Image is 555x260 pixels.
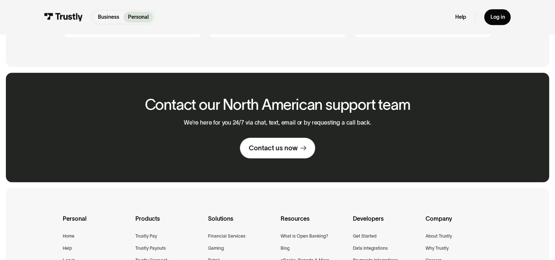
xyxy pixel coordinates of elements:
h2: Contact our North American support team [145,97,410,113]
a: Help [455,14,466,20]
a: Trustly Pay [135,232,157,240]
p: Business [98,13,119,21]
a: Home [63,232,74,240]
a: About Trustly [426,232,452,240]
a: Why Trustly [426,245,449,252]
a: Business [94,12,124,22]
a: Get Started [353,232,376,240]
div: Company [426,214,492,232]
p: We’re here for you 24/7 via chat, text, email or by requesting a call back. [184,119,371,126]
a: Gaming [208,245,224,252]
a: Log in [484,9,511,25]
div: Log in [490,14,505,20]
div: Contact us now [249,144,297,152]
a: Trustly Payouts [135,245,166,252]
a: Contact us now [240,138,315,158]
div: Products [135,214,202,232]
div: Personal [63,214,129,232]
img: Trustly Logo [44,13,83,21]
a: Data Integrations [353,245,388,252]
a: What is Open Banking? [280,232,328,240]
a: Help [63,245,72,252]
a: Financial Services [208,232,245,240]
div: Developers [353,214,420,232]
p: Personal [128,13,149,21]
a: Blog [280,245,289,252]
a: Personal [124,12,153,22]
div: Solutions [208,214,275,232]
div: Resources [280,214,347,232]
